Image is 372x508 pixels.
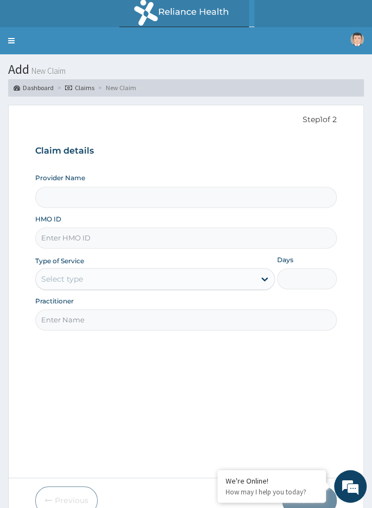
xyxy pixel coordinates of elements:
[35,227,337,249] input: Enter HMO ID
[35,173,85,182] label: Provider Name
[35,114,337,126] p: Step 1 of 2
[226,487,318,497] p: How may I help you today?
[29,67,66,75] small: New Claim
[350,33,364,46] img: User Image
[14,83,54,92] a: Dashboard
[35,296,74,306] label: Practitioner
[35,309,337,331] input: Enter Name
[226,476,318,486] div: We're Online!
[35,145,337,157] h3: Claim details
[277,255,293,264] label: Days
[35,214,61,224] label: HMO ID
[35,256,84,265] label: Type of Service
[65,83,94,92] a: Claims
[8,62,364,77] h1: Add
[41,274,83,284] div: Select type
[95,83,136,92] li: New Claim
